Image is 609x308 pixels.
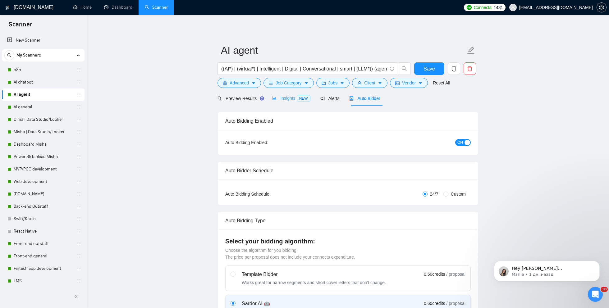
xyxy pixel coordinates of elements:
span: Client [364,79,375,86]
h4: Select your bidding algorithm: [225,237,471,246]
button: barsJob Categorycaret-down [263,78,314,88]
div: Auto Bidding Type [225,212,471,229]
span: Alerts [320,96,340,101]
span: caret-down [418,81,423,85]
span: holder [76,129,81,134]
button: idcardVendorcaret-down [390,78,428,88]
span: search [5,53,14,57]
span: user [357,81,362,85]
div: Auto Bidding Schedule: [225,191,307,197]
span: holder [76,192,81,197]
a: LMS [14,275,73,287]
span: edit [467,46,475,54]
div: Tooltip anchor [259,96,265,101]
span: Auto Bidder [349,96,380,101]
span: notification [320,96,325,101]
button: Save [414,62,444,75]
span: Custom [448,191,468,197]
span: holder [76,266,81,271]
a: Front-end general [14,250,73,262]
span: 1431 [494,4,503,11]
span: Scanner [4,20,37,33]
span: search [217,96,222,101]
input: Scanner name... [221,43,466,58]
span: 0.60 credits [424,300,445,307]
span: idcard [395,81,400,85]
div: Works great for narrow segments and short cover letters that don't change. [242,279,386,286]
button: userClientcaret-down [352,78,387,88]
span: holder [76,216,81,221]
span: holder [76,117,81,122]
a: AI agent [14,88,73,101]
span: Choose the algorithm for you bidding. The price per proposal does not include your connects expen... [225,248,355,260]
button: settingAdvancedcaret-down [217,78,261,88]
span: holder [76,179,81,184]
span: Insights [272,96,310,101]
a: setting [597,5,607,10]
a: n8n [14,64,73,76]
a: Dashboard Misha [14,138,73,151]
button: setting [597,2,607,12]
a: homeHome [73,5,92,10]
div: Sardor AI 🤖 [242,300,339,307]
span: 10 [601,287,608,292]
span: Preview Results [217,96,262,101]
span: bars [269,81,273,85]
a: Power BI/Tableau Misha [14,151,73,163]
span: holder [76,105,81,110]
span: caret-down [251,81,256,85]
div: Auto Bidder Schedule [225,162,471,179]
img: logo [5,3,10,13]
div: Template Bidder [242,271,386,278]
a: Fintech app development [14,262,73,275]
button: copy [448,62,460,75]
p: Message from Mariia, sent 1 дн. назад [27,24,107,29]
div: Auto Bidding Enabled: [225,139,307,146]
a: New Scanner [7,34,80,47]
span: Advanced [230,79,249,86]
span: holder [76,67,81,72]
span: double-left [74,293,80,300]
span: caret-down [378,81,382,85]
button: search [4,50,14,60]
input: Search Freelance Jobs... [221,65,387,73]
li: New Scanner [2,34,85,47]
a: Front-end outstaff [14,238,73,250]
span: Job Category [276,79,301,86]
span: info-circle [390,67,394,71]
span: folder [322,81,326,85]
span: copy [448,66,460,71]
a: MVP/POC development [14,163,73,175]
span: Jobs [328,79,338,86]
span: holder [76,154,81,159]
a: AI general [14,101,73,113]
span: 0.50 credits [424,271,445,278]
button: delete [464,62,476,75]
span: setting [223,81,227,85]
button: search [398,62,410,75]
a: Swift/Kotlin [14,213,73,225]
button: folderJobscaret-down [316,78,350,88]
span: holder [76,229,81,234]
span: ON [457,139,463,146]
a: Misha | Data Studio/Looker [14,126,73,138]
span: / proposal [446,271,465,277]
span: Hey [PERSON_NAME][EMAIL_ADDRESS][DOMAIN_NAME], Looks like your Upwork agency BRIGHTS ran out of c... [27,18,105,103]
span: holder [76,204,81,209]
img: upwork-logo.png [467,5,472,10]
span: 24/7 [428,191,441,197]
span: Save [424,65,435,73]
a: React Native [14,225,73,238]
span: robot [349,96,354,101]
iframe: Intercom live chat [588,287,603,302]
span: holder [76,92,81,97]
span: holder [76,254,81,259]
span: holder [76,241,81,246]
span: search [398,66,410,71]
a: Web development [14,175,73,188]
a: searchScanner [145,5,168,10]
a: dashboardDashboard [104,5,132,10]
